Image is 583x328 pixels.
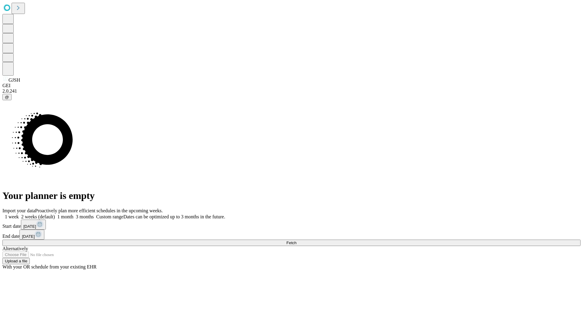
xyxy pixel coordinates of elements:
span: 2 weeks (default) [21,214,55,219]
button: Fetch [2,240,581,246]
button: @ [2,94,12,100]
span: Import your data [2,208,35,213]
span: 1 month [57,214,73,219]
div: 2.0.241 [2,88,581,94]
h1: Your planner is empty [2,190,581,201]
span: [DATE] [22,234,35,239]
button: Upload a file [2,258,30,264]
span: [DATE] [23,224,36,229]
button: [DATE] [19,230,44,240]
span: 1 week [5,214,19,219]
div: End date [2,230,581,240]
div: GEI [2,83,581,88]
div: Start date [2,220,581,230]
span: 3 months [76,214,94,219]
span: Alternatively [2,246,28,251]
span: @ [5,95,9,99]
span: Fetch [286,241,296,245]
span: GJSH [9,77,20,83]
span: Custom range [96,214,123,219]
span: With your OR schedule from your existing EHR [2,264,97,269]
span: Dates can be optimized up to 3 months in the future. [123,214,225,219]
button: [DATE] [21,220,46,230]
span: Proactively plan more efficient schedules in the upcoming weeks. [35,208,163,213]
